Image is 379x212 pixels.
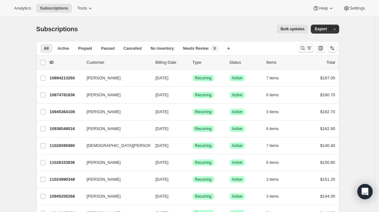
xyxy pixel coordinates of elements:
button: Settings [339,4,369,13]
span: Recurring [195,194,212,199]
div: IDCustomerBilling DateTypeStatusItemsTotal [50,59,335,66]
span: Recurring [195,143,212,148]
p: 10945200268 [50,193,82,200]
span: Subscriptions [40,6,68,11]
p: Total [326,59,335,66]
p: 10894213260 [50,75,82,81]
span: [PERSON_NAME] [87,126,121,132]
button: Bulk updates [277,25,308,33]
span: Active [232,143,243,148]
div: 10874781836[PERSON_NAME][DATE]SuccessRecurringSuccessActive6 items$160.70 [50,91,335,99]
span: Recurring [195,126,212,131]
p: 11026333836 [50,159,82,166]
button: Analytics [10,4,35,13]
span: Recurring [195,160,212,165]
span: [PERSON_NAME] [87,159,121,166]
p: 11026595980 [50,143,82,149]
span: [DATE] [156,126,169,131]
span: [DATE] [156,76,169,80]
span: Active [232,109,243,114]
p: Customer [87,59,150,66]
p: 10874781836 [50,92,82,98]
span: Tools [77,6,87,11]
span: [DEMOGRAPHIC_DATA][PERSON_NAME] [87,143,167,149]
span: [DATE] [156,143,169,148]
button: 7 items [266,141,286,150]
span: Analytics [14,6,31,11]
div: Open Intercom Messenger [357,184,373,199]
div: 10945364108[PERSON_NAME][DATE]SuccessRecurringSuccessActive3 items$182.70 [50,107,335,116]
span: Active [232,76,243,81]
span: Recurring [195,109,212,114]
button: Search and filter results [298,44,314,53]
button: [PERSON_NAME] [83,124,147,134]
span: 3 items [266,109,279,114]
p: 10945364108 [50,109,82,115]
button: [PERSON_NAME] [83,157,147,168]
span: Active [232,177,243,182]
span: Paused [101,46,115,51]
span: $162.90 [320,126,335,131]
span: $151.20 [320,177,335,182]
span: 3 items [266,194,279,199]
button: [PERSON_NAME] [83,90,147,100]
span: Export [315,26,327,32]
span: Active [232,194,243,199]
button: Tools [73,4,97,13]
span: $144.00 [320,194,335,199]
button: 3 items [266,175,286,184]
button: 3 items [266,107,286,116]
span: 7 items [266,143,279,148]
button: Export [311,25,331,33]
span: Active [232,160,243,165]
span: 3 items [266,177,279,182]
span: [DATE] [156,160,169,165]
span: Recurring [195,177,212,182]
span: [DATE] [156,109,169,114]
span: [DATE] [156,92,169,97]
span: 6 items [266,160,279,165]
span: Recurring [195,92,212,98]
span: [DATE] [156,177,169,182]
p: Status [230,59,261,66]
button: 6 items [266,91,286,99]
span: 6 items [266,92,279,98]
button: 6 items [266,124,286,133]
span: 7 items [266,76,279,81]
span: 6 items [266,126,279,131]
button: [DEMOGRAPHIC_DATA][PERSON_NAME] [83,141,147,151]
button: 3 items [266,192,286,201]
div: 10945200268[PERSON_NAME][DATE]SuccessRecurringSuccessActive3 items$144.00 [50,192,335,201]
button: Customize table column order and visibility [316,44,325,53]
button: Create new view [223,44,234,53]
span: [DATE] [156,194,169,199]
span: Bulk updates [281,26,304,32]
div: 11026333836[PERSON_NAME][DATE]SuccessRecurringSuccessActive6 items$150.80 [50,158,335,167]
span: $140.40 [320,143,335,148]
button: 6 items [266,158,286,167]
button: Subscriptions [36,4,72,13]
p: 10936549516 [50,126,82,132]
button: [PERSON_NAME] [83,73,147,83]
div: 10936549516[PERSON_NAME][DATE]SuccessRecurringSuccessActive6 items$162.90 [50,124,335,133]
button: [PERSON_NAME] [83,191,147,201]
span: Prepaid [78,46,92,51]
p: ID [50,59,82,66]
button: [PERSON_NAME] [83,107,147,117]
p: Billing Date [156,59,187,66]
span: [PERSON_NAME] [87,193,121,200]
span: Subscriptions [36,26,78,33]
button: [PERSON_NAME] [83,174,147,185]
span: $150.80 [320,160,335,165]
span: Active [58,46,69,51]
span: Help [319,6,328,11]
span: Recurring [195,76,212,81]
span: $182.70 [320,109,335,114]
span: No inventory [150,46,174,51]
span: [PERSON_NAME] [87,92,121,98]
button: Sort the results [328,44,337,53]
div: Type [193,59,224,66]
button: Help [309,4,338,13]
span: $160.70 [320,92,335,97]
span: Needs Review [183,46,209,51]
